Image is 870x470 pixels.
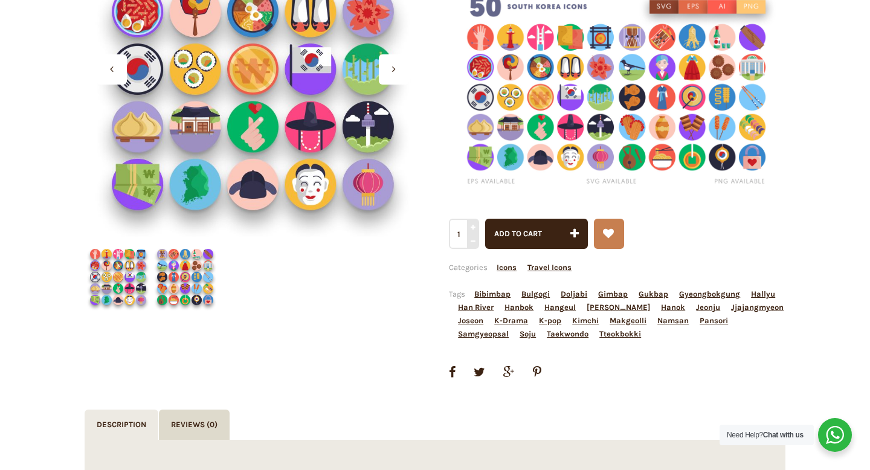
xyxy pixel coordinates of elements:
[449,289,784,338] span: Tags
[485,219,588,249] button: Add to cart
[494,229,542,238] span: Add to cart
[639,289,668,298] a: Gukbap
[497,263,517,272] a: Icons
[598,289,628,298] a: Gimbap
[587,303,650,312] a: [PERSON_NAME]
[731,303,784,312] a: Jjajangmyeon
[474,289,511,298] a: Bibimbap
[527,263,572,272] a: Travel Icons
[763,431,804,439] strong: Chat with us
[159,410,230,440] a: Reviews (0)
[539,316,561,325] a: K-pop
[751,289,775,298] a: Hallyu
[561,289,587,298] a: Doljabi
[696,303,720,312] a: Jeonju
[449,219,477,249] input: Qty
[610,316,646,325] a: Makgeolli
[572,316,599,325] a: Kimchi
[547,329,588,338] a: Taekwondo
[661,303,685,312] a: Hanok
[449,263,572,272] span: Categories
[599,329,641,338] a: Tteokbokki
[521,289,550,298] a: Bulgogi
[85,410,158,440] a: Description
[458,329,509,338] a: Samgyeopsal
[494,316,528,325] a: K-Drama
[700,316,728,325] a: Pansori
[679,289,740,298] a: Gyeongbokgung
[458,303,494,312] a: Han River
[657,316,689,325] a: Namsan
[544,303,576,312] a: Hangeul
[458,316,483,325] a: Joseon
[520,329,536,338] a: Soju
[504,303,533,312] a: Hanbok
[727,431,804,439] span: Need Help?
